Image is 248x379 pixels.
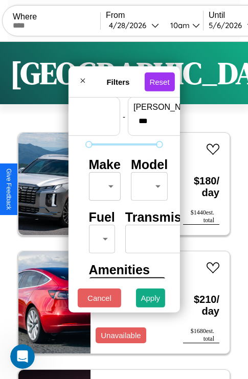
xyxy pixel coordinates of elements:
[183,327,219,343] div: $ 1680 est. total
[162,20,203,31] button: 10am
[13,12,100,21] label: Where
[106,11,203,20] label: From
[183,165,219,209] h3: $ 180 / day
[183,283,219,327] h3: $ 210 / day
[144,72,174,91] button: Reset
[136,289,166,307] button: Apply
[88,157,121,172] h4: Make
[106,20,162,31] button: 4/28/2026
[123,109,125,123] p: -
[209,20,247,30] div: 5 / 6 / 2026
[92,77,144,86] h4: Filters
[28,103,115,112] label: min price
[131,157,168,172] h4: Model
[109,20,151,30] div: 4 / 28 / 2026
[101,328,141,342] p: Unavailable
[125,210,208,225] h4: Transmission
[88,263,159,277] h4: Amenities
[10,344,35,369] iframe: Intercom live chat
[78,289,121,307] button: Cancel
[88,210,115,225] h4: Fuel
[5,169,12,210] div: Give Feedback
[183,209,219,225] div: $ 1440 est. total
[133,103,220,112] label: [PERSON_NAME]
[165,20,192,30] div: 10am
